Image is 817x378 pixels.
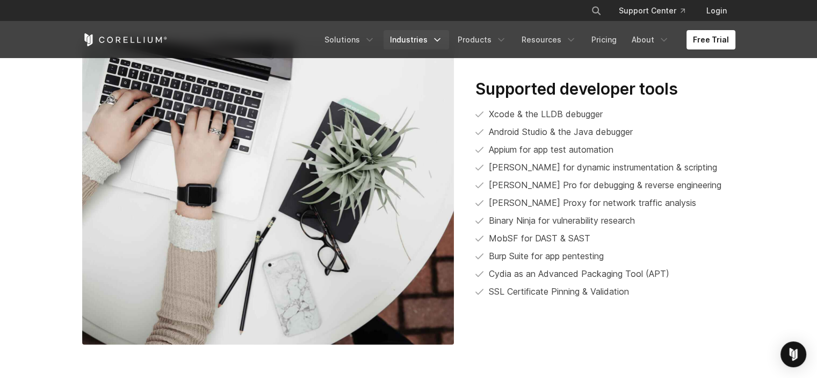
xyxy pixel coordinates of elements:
[578,1,735,20] div: Navigation Menu
[585,30,623,49] a: Pricing
[625,30,676,49] a: About
[475,232,735,245] li: MobSF for DAST & SAST
[475,196,735,210] li: [PERSON_NAME] Proxy for network traffic analysis
[475,161,735,174] li: [PERSON_NAME] for dynamic instrumentation & scripting
[475,267,735,281] li: Cydia as an Advanced Packaging Tool (APT)
[475,285,735,298] li: SSL Certificate Pinning & Validation
[475,249,735,263] li: Burp Suite for app pentesting
[610,1,693,20] a: Support Center
[451,30,513,49] a: Products
[475,125,735,139] li: Android Studio & the Java debugger
[780,341,806,367] div: Open Intercom Messenger
[318,30,381,49] a: Solutions
[475,108,735,121] li: Xcode & the LLDB debugger
[82,41,454,345] img: Supported devloper tools
[384,30,449,49] a: Industries
[587,1,606,20] button: Search
[82,33,168,46] a: Corellium Home
[318,30,735,49] div: Navigation Menu
[475,179,735,192] li: [PERSON_NAME] Pro for debugging & reverse engineering
[515,30,583,49] a: Resources
[475,79,735,99] h3: Supported developer tools
[686,30,735,49] a: Free Trial
[698,1,735,20] a: Login
[475,143,735,156] li: Appium for app test automation
[475,214,735,227] li: Binary Ninja for vulnerability research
